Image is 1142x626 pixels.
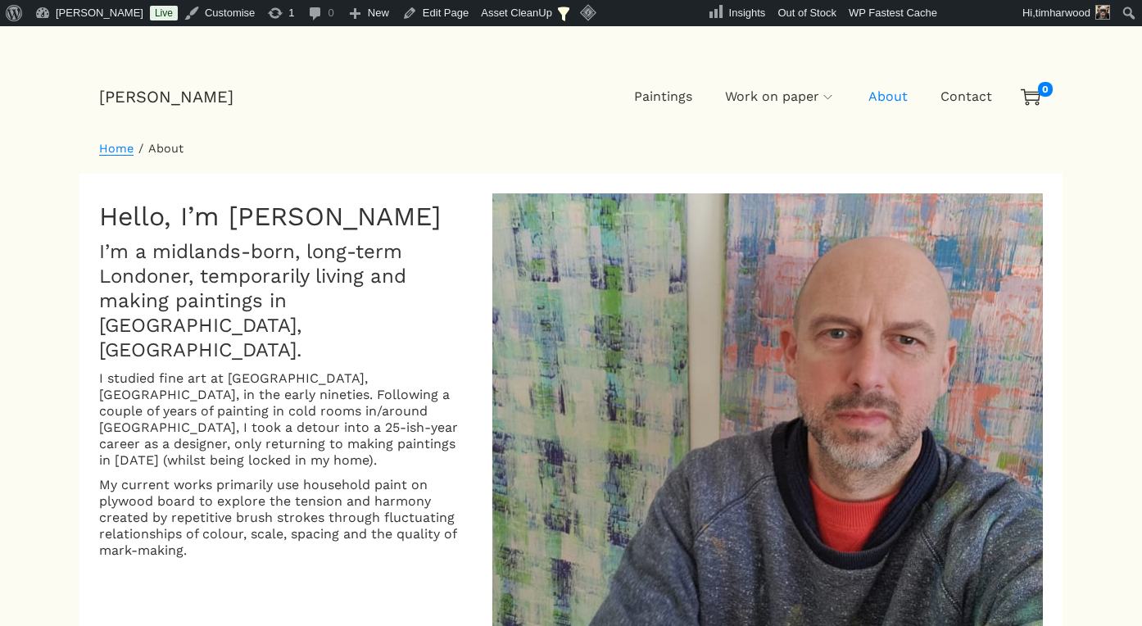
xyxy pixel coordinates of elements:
[99,142,134,155] span: Home
[138,143,143,154] span: /
[99,141,184,156] nav: Breadcrumbs
[634,72,692,121] a: Paintings
[634,88,692,105] span: Paintings
[148,141,184,156] span: About
[940,88,992,105] span: Contact
[99,370,466,469] p: I studied fine art at [GEOGRAPHIC_DATA], [GEOGRAPHIC_DATA], in the early nineties. Following a co...
[99,87,233,107] a: [PERSON_NAME]
[99,200,466,233] h1: Hello, I’m [PERSON_NAME]
[1021,87,1040,107] a: 0
[616,4,708,24] img: Views over 48 hours. Click for more Jetpack Stats.
[99,239,466,362] p: I’m a midlands-born, long-term Londoner, temporarily living and making paintings in [GEOGRAPHIC_D...
[725,72,836,121] a: Work on paper
[233,72,1008,121] nav: Primary navigation
[1036,7,1090,19] span: timharwood
[868,88,908,105] span: About
[150,6,178,20] a: Live
[99,141,134,156] a: Home
[940,72,992,121] a: Contact
[868,72,908,121] a: About
[99,477,466,559] p: My current works primarily use household paint on plywood board to explore the tension and harmon...
[725,88,819,105] span: Work on paper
